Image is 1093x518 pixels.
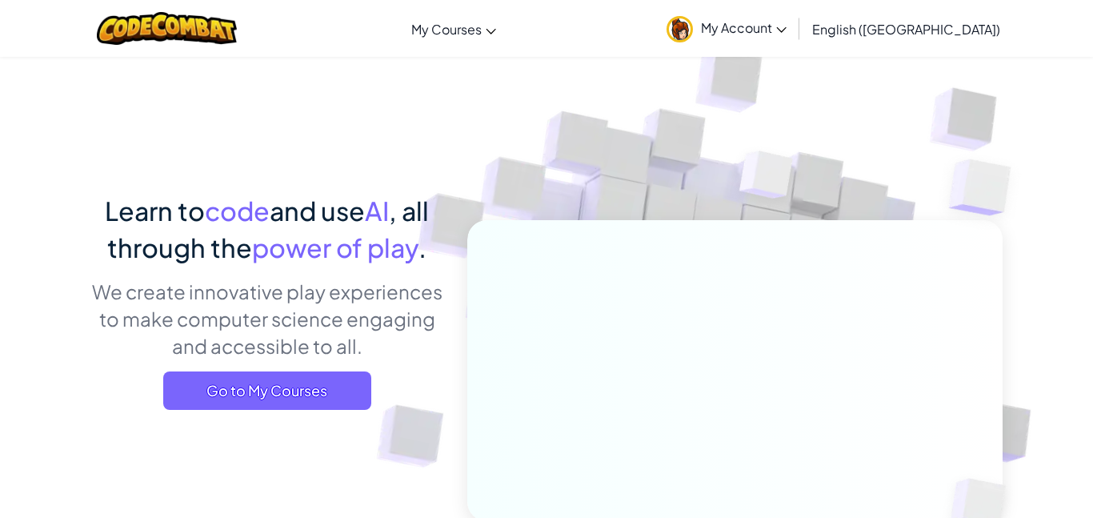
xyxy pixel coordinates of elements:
span: My Account [701,19,787,36]
span: and use [270,195,365,227]
img: avatar [667,16,693,42]
img: Overlap cubes [917,120,1055,255]
a: Go to My Courses [163,371,371,410]
a: My Account [659,3,795,54]
span: English ([GEOGRAPHIC_DATA]) [812,21,1000,38]
img: CodeCombat logo [97,12,237,45]
span: power of play [252,231,418,263]
span: AI [365,195,389,227]
span: . [418,231,426,263]
span: My Courses [411,21,482,38]
a: English ([GEOGRAPHIC_DATA]) [804,7,1008,50]
p: We create innovative play experiences to make computer science engaging and accessible to all. [90,278,443,359]
a: My Courses [403,7,504,50]
img: Overlap cubes [710,119,825,239]
span: Learn to [105,195,205,227]
span: code [205,195,270,227]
